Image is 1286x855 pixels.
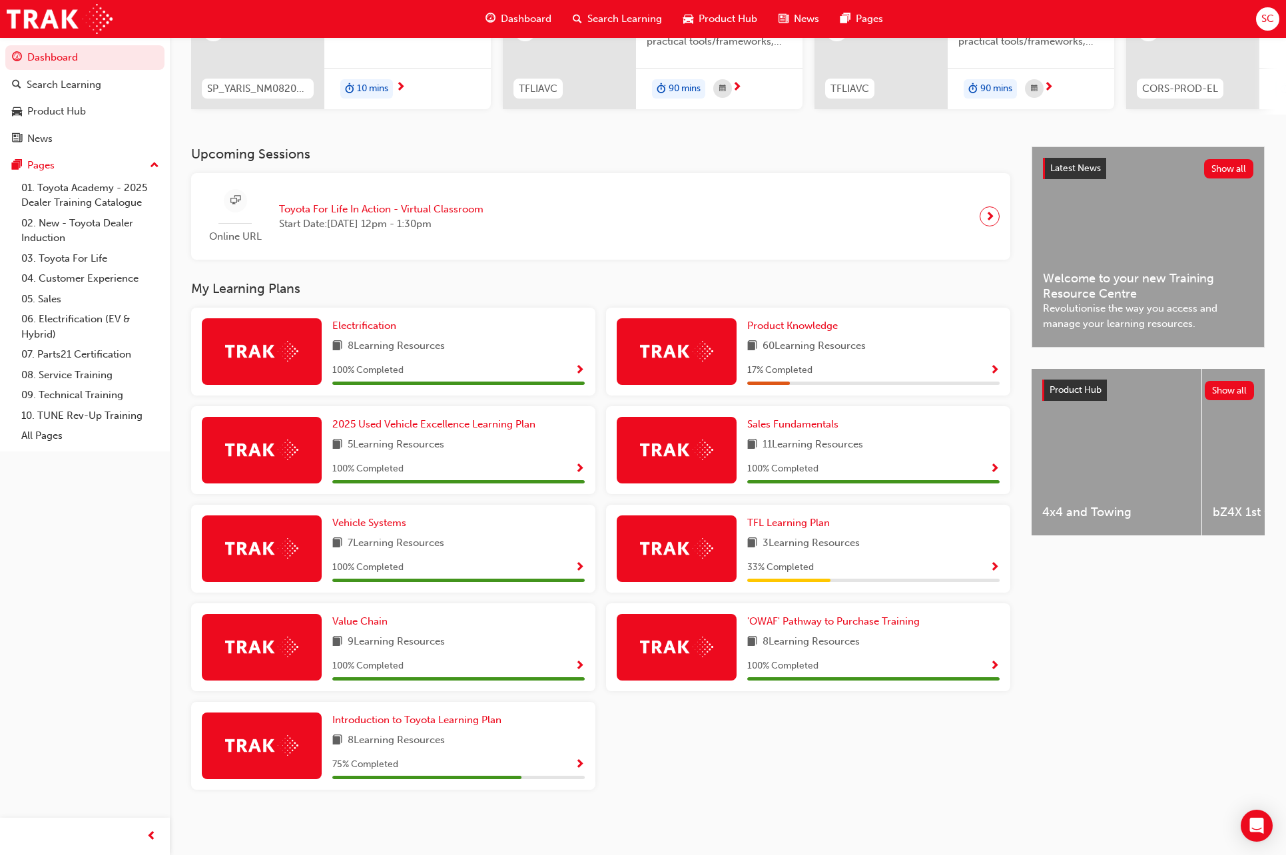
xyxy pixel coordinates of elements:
span: Toyota For Life In Action - Virtual Classroom [279,202,483,217]
img: Trak [225,637,298,657]
span: next-icon [985,207,995,226]
span: book-icon [747,437,757,453]
a: 4x4 and Towing [1032,369,1201,535]
a: Online URLToyota For Life In Action - Virtual ClassroomStart Date:[DATE] 12pm - 1:30pm [202,184,1000,250]
span: Show Progress [575,759,585,771]
a: guage-iconDashboard [475,5,562,33]
span: duration-icon [968,81,978,98]
span: TFLIAVC [830,81,869,97]
img: Trak [7,4,113,34]
a: Sales Fundamentals [747,417,844,432]
button: Pages [5,153,164,178]
span: Electrification [332,320,396,332]
span: 11 Learning Resources [763,437,863,453]
span: 9 Learning Resources [348,634,445,651]
a: Introduction to Toyota Learning Plan [332,712,507,728]
div: Open Intercom Messenger [1241,810,1273,842]
a: 07. Parts21 Certification [16,344,164,365]
span: 7 Learning Resources [348,535,444,552]
span: 3 Learning Resources [763,535,860,552]
img: Trak [640,439,713,460]
a: News [5,127,164,151]
button: Show Progress [575,756,585,773]
span: book-icon [332,732,342,749]
span: calendar-icon [719,81,726,97]
span: book-icon [332,535,342,552]
span: book-icon [332,437,342,453]
span: 5 Learning Resources [348,437,444,453]
span: Value Chain [332,615,388,627]
span: Product Knowledge [747,320,838,332]
a: Product HubShow all [1042,380,1254,401]
div: Pages [27,158,55,173]
img: Trak [225,735,298,756]
span: 17 % Completed [747,363,812,378]
span: book-icon [332,338,342,355]
span: book-icon [747,535,757,552]
span: book-icon [747,634,757,651]
span: 90 mins [980,81,1012,97]
span: TFLIAVC [519,81,557,97]
span: next-icon [1044,82,1054,94]
button: Show Progress [575,362,585,379]
span: Latest News [1050,162,1101,174]
span: Sales Fundamentals [747,418,838,430]
span: guage-icon [12,52,22,64]
a: 2025 Used Vehicle Excellence Learning Plan [332,417,541,432]
span: search-icon [573,11,582,27]
button: Show all [1204,159,1254,178]
span: Show Progress [990,463,1000,475]
a: Product Hub [5,99,164,124]
span: pages-icon [12,160,22,172]
button: Show all [1205,381,1255,400]
span: 60 Learning Resources [763,338,866,355]
span: duration-icon [657,81,666,98]
span: 90 mins [669,81,701,97]
div: News [27,131,53,146]
a: All Pages [16,426,164,446]
span: Dashboard [501,11,551,27]
span: Start Date: [DATE] 12pm - 1:30pm [279,216,483,232]
span: Pages [856,11,883,27]
a: car-iconProduct Hub [673,5,768,33]
span: prev-icon [147,828,157,845]
span: news-icon [12,133,22,145]
span: 4x4 and Towing [1042,505,1191,520]
a: Latest NewsShow allWelcome to your new Training Resource CentreRevolutionise the way you access a... [1032,146,1265,348]
button: Show Progress [575,461,585,477]
a: Value Chain [332,614,393,629]
button: DashboardSearch LearningProduct HubNews [5,43,164,153]
button: Show Progress [575,559,585,576]
span: SC [1261,11,1274,27]
a: pages-iconPages [830,5,894,33]
span: sessionType_ONLINE_URL-icon [230,192,240,209]
span: Online URL [202,229,268,244]
a: Product Knowledge [747,318,843,334]
a: 01. Toyota Academy - 2025 Dealer Training Catalogue [16,178,164,213]
span: calendar-icon [1031,81,1038,97]
span: Show Progress [575,562,585,574]
a: TFL Learning Plan [747,515,835,531]
span: book-icon [747,338,757,355]
button: SC [1256,7,1279,31]
span: 8 Learning Resources [763,634,860,651]
span: Introduction to Toyota Learning Plan [332,714,501,726]
span: 100 % Completed [332,560,404,575]
a: Electrification [332,318,402,334]
span: Show Progress [575,365,585,377]
span: guage-icon [485,11,495,27]
img: Trak [640,637,713,657]
span: Show Progress [575,463,585,475]
a: 09. Technical Training [16,385,164,406]
span: 100 % Completed [332,461,404,477]
span: Vehicle Systems [332,517,406,529]
a: news-iconNews [768,5,830,33]
button: Show Progress [575,658,585,675]
span: 10 mins [357,81,388,97]
div: Product Hub [27,104,86,119]
span: Revolutionise the way you access and manage your learning resources. [1043,301,1253,331]
span: Show Progress [575,661,585,673]
span: News [794,11,819,27]
a: Search Learning [5,73,164,97]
